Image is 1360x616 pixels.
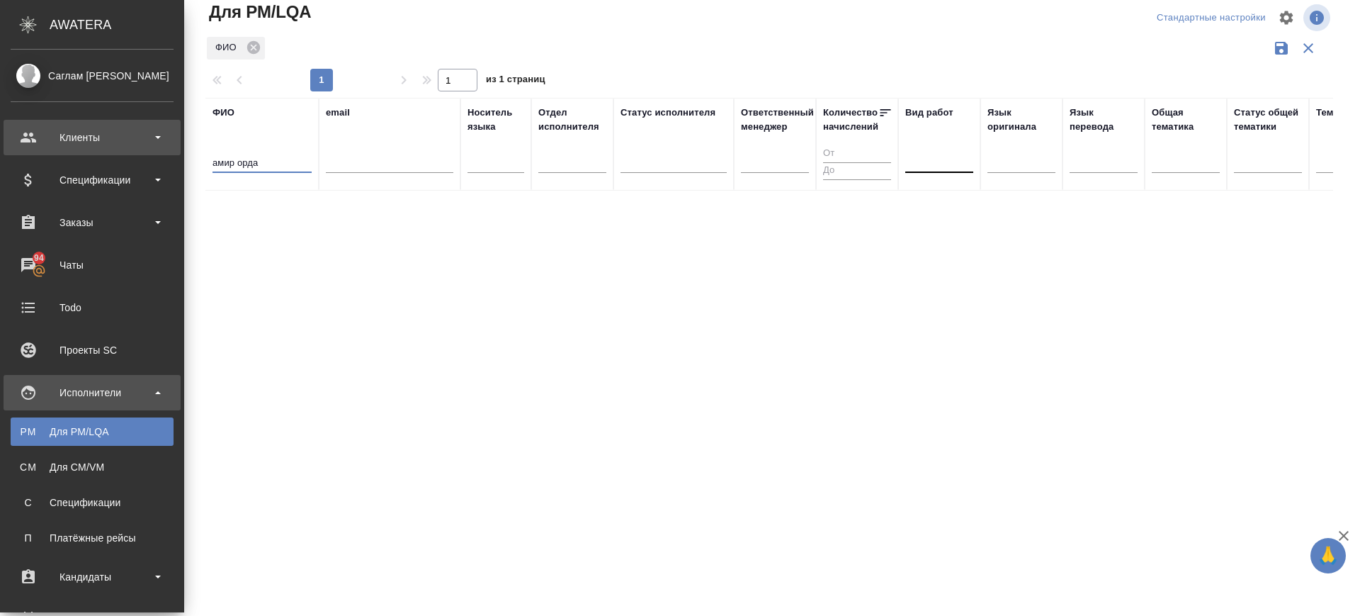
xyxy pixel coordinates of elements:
[11,566,174,588] div: Кандидаты
[741,106,814,134] div: Ответственный менеджер
[4,290,181,325] a: Todo
[486,71,545,91] span: из 1 страниц
[467,106,524,134] div: Носитель языка
[215,40,242,55] p: ФИО
[823,162,891,180] input: До
[11,524,174,552] a: ППлатёжные рейсы
[18,495,166,510] div: Спецификации
[11,68,174,84] div: Саглам [PERSON_NAME]
[207,37,265,60] div: ФИО
[987,106,1055,134] div: Язык оригинала
[11,488,174,517] a: ССпецификации
[620,106,715,120] div: Статус исполнителя
[1268,35,1295,62] button: Сохранить фильтры
[1316,106,1359,120] div: Тематика
[11,453,174,481] a: CMДля CM/VM
[205,1,311,23] span: Для PM/LQA
[50,11,184,39] div: AWATERA
[11,297,174,318] div: Todo
[326,106,350,120] div: email
[823,145,891,163] input: От
[1295,35,1322,62] button: Сбросить фильтры
[538,106,606,134] div: Отдел исполнителя
[11,254,174,276] div: Чаты
[905,106,953,120] div: Вид работ
[18,531,166,545] div: Платёжные рейсы
[1303,4,1333,31] span: Посмотреть информацию
[1070,106,1138,134] div: Язык перевода
[11,212,174,233] div: Заказы
[11,127,174,148] div: Клиенты
[1234,106,1302,134] div: Статус общей тематики
[18,425,166,439] div: Для PM/LQA
[212,106,234,120] div: ФИО
[25,251,52,265] span: 94
[11,418,174,446] a: PMДля PM/LQA
[18,460,166,474] div: Для CM/VM
[823,106,878,134] div: Количество начислений
[11,382,174,403] div: Исполнители
[11,169,174,191] div: Спецификации
[1310,538,1346,573] button: 🙏
[4,247,181,283] a: 94Чаты
[1316,541,1340,571] span: 🙏
[1153,7,1269,29] div: split button
[4,332,181,368] a: Проекты SC
[11,340,174,361] div: Проекты SC
[1152,106,1220,134] div: Общая тематика
[1269,1,1303,35] span: Настроить таблицу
